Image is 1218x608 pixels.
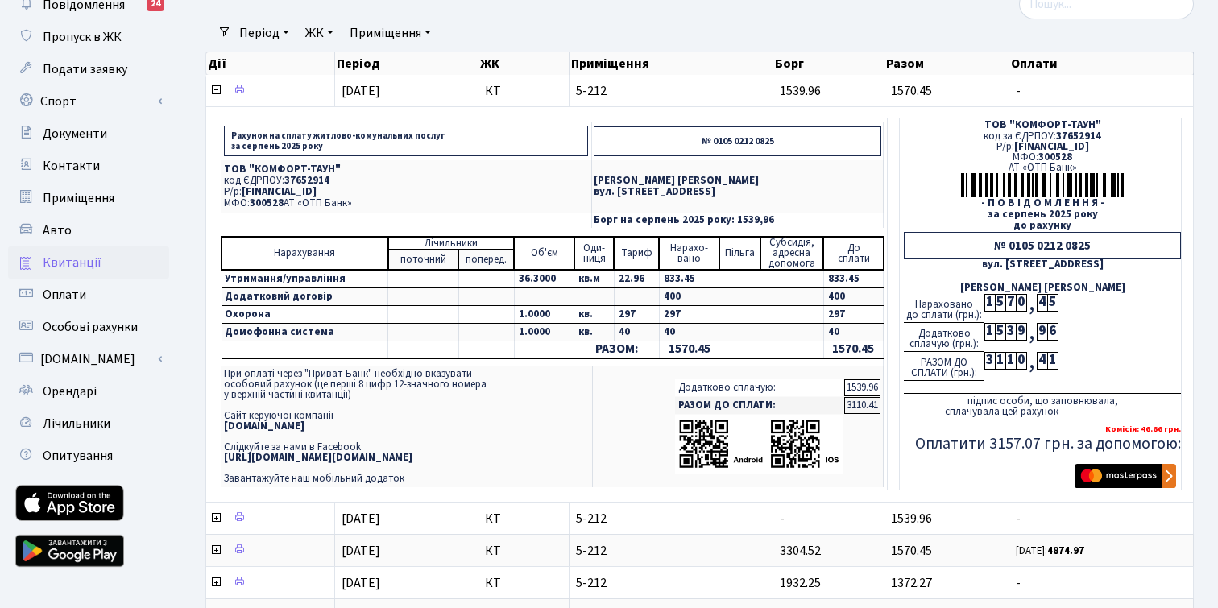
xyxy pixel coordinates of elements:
span: Приміщення [43,189,114,207]
div: за серпень 2025 року [904,209,1181,220]
div: 4 [1037,294,1047,312]
td: 297 [823,306,883,324]
td: 1539.96 [844,379,880,396]
span: [FINANCIAL_ID] [242,184,317,199]
td: 833.45 [823,270,883,288]
a: Контакти [8,150,169,182]
td: Додатковий договір [222,288,388,306]
div: 3 [984,352,995,370]
div: 9 [1037,323,1047,341]
a: Спорт [8,85,169,118]
a: Авто [8,214,169,246]
img: apps-qrcodes.png [678,418,839,470]
h5: Оплатити 3157.07 грн. за допомогою: [904,434,1181,453]
span: [DATE] [342,574,380,592]
a: Пропуск в ЖК [8,21,169,53]
td: 40 [823,324,883,341]
div: Р/р: [904,142,1181,152]
td: Утримання/управління [222,270,388,288]
td: 297 [659,306,719,324]
a: Квитанції [8,246,169,279]
td: 1.0000 [514,306,574,324]
span: - [780,510,785,527]
div: 0 [1016,294,1026,312]
div: , [1026,352,1037,370]
span: - [1016,577,1187,589]
td: Охорона [222,306,388,324]
td: 297 [614,306,659,324]
a: Опитування [8,440,169,472]
a: [DOMAIN_NAME] [8,343,169,375]
a: Подати заявку [8,53,169,85]
td: 36.3000 [514,270,574,288]
p: Борг на серпень 2025 року: 1539,96 [594,215,881,225]
a: Документи [8,118,169,150]
span: Опитування [43,447,113,465]
a: Приміщення [8,182,169,214]
span: Особові рахунки [43,318,138,336]
div: РАЗОМ ДО СПЛАТИ (грн.): [904,352,984,381]
span: 1570.45 [891,542,932,560]
div: 5 [1047,294,1058,312]
td: 1570.45 [659,341,719,358]
div: код за ЄДРПОУ: [904,131,1181,142]
th: Разом [884,52,1009,75]
div: 6 [1047,323,1058,341]
div: 1 [984,294,995,312]
span: 300528 [1038,150,1072,164]
div: АТ «ОТП Банк» [904,163,1181,173]
div: 7 [1005,294,1016,312]
td: До cплати [823,237,883,270]
td: Лічильники [388,237,515,250]
div: МФО: [904,152,1181,163]
p: [PERSON_NAME] [PERSON_NAME] [594,176,881,186]
div: 4 [1037,352,1047,370]
span: Лічильники [43,415,110,432]
a: Приміщення [343,19,437,47]
td: При оплаті через "Приват-Банк" необхідно вказувати особовий рахунок (це перші 8 цифр 12-значного ... [221,366,592,487]
span: Подати заявку [43,60,127,78]
td: 22.96 [614,270,659,288]
span: 300528 [250,196,284,210]
div: 1 [984,323,995,341]
td: поточний [388,250,458,270]
div: ТОВ "КОМФОРТ-ТАУН" [904,120,1181,130]
p: код ЄДРПОУ: [224,176,588,186]
span: 1372.27 [891,574,932,592]
td: 3110.41 [844,397,880,414]
td: кв. [574,306,615,324]
th: Приміщення [570,52,773,75]
b: 4874.97 [1047,544,1084,558]
td: 833.45 [659,270,719,288]
span: 5-212 [576,544,766,557]
td: Оди- ниця [574,237,615,270]
td: 40 [659,324,719,341]
span: 5-212 [576,512,766,525]
span: Квитанції [43,254,101,271]
th: Дії [206,52,335,75]
div: до рахунку [904,221,1181,231]
span: - [1016,512,1187,525]
span: КТ [485,512,563,525]
div: 1 [995,352,1005,370]
td: Субсидія, адресна допомога [760,237,823,270]
td: 1.0000 [514,324,574,341]
td: Нарахування [222,237,388,270]
td: Домофонна система [222,324,388,341]
td: 400 [659,288,719,306]
div: 1 [1047,352,1058,370]
td: Об'єм [514,237,574,270]
div: [PERSON_NAME] [PERSON_NAME] [904,283,1181,293]
span: КТ [485,544,563,557]
a: ЖК [299,19,340,47]
div: , [1026,323,1037,341]
a: Період [233,19,296,47]
span: 1539.96 [891,510,932,527]
p: ТОВ "КОМФОРТ-ТАУН" [224,164,588,175]
span: Орендарі [43,383,97,400]
td: Додатково сплачую: [675,379,843,396]
th: Оплати [1009,52,1194,75]
span: Пропуск в ЖК [43,28,122,46]
div: - П О В І Д О М Л Е Н Н Я - [904,198,1181,209]
th: Період [335,52,478,75]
